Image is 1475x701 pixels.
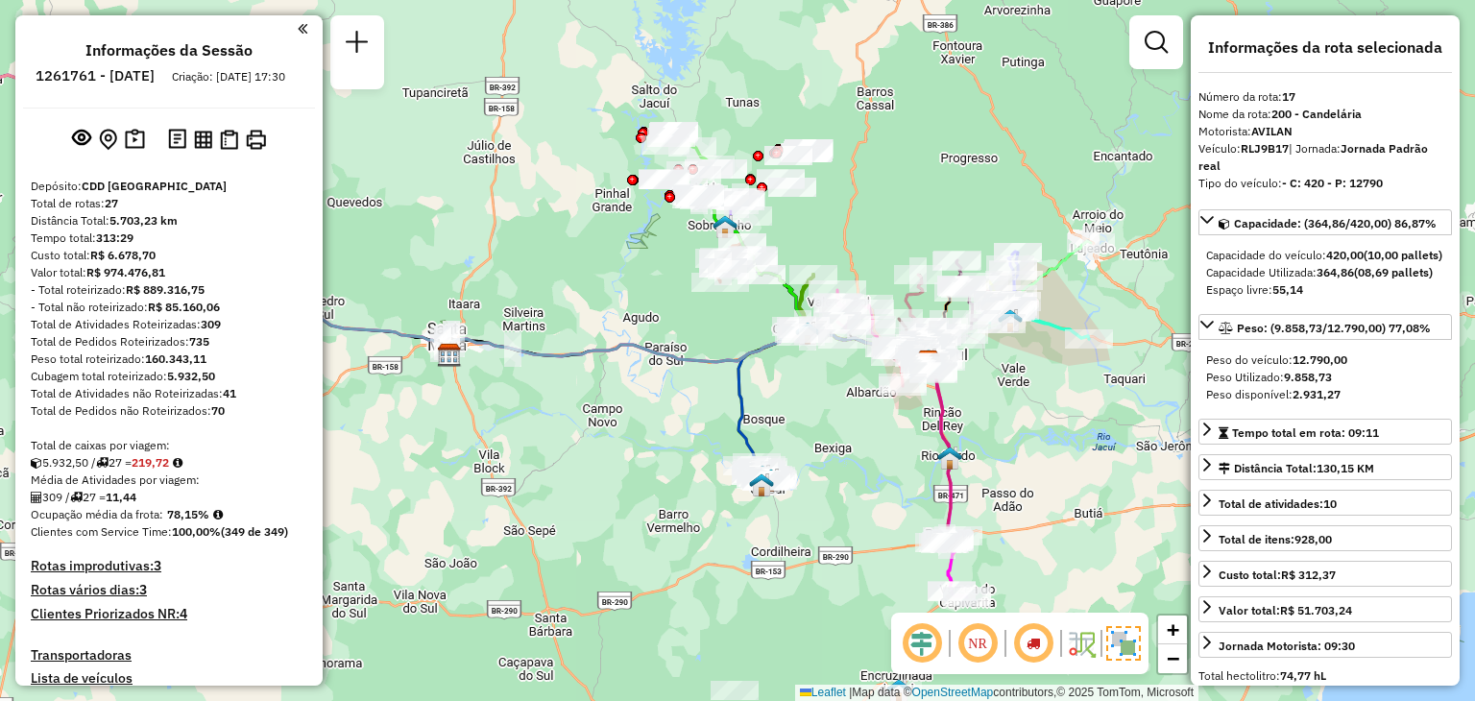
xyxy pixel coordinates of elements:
img: Candelária [795,321,820,346]
strong: R$ 85.160,06 [148,300,220,314]
a: Capacidade: (364,86/420,00) 86,87% [1198,209,1452,235]
div: Total de rotas: [31,195,307,212]
div: Total de itens: [1219,531,1332,548]
a: Distância Total:130,15 KM [1198,454,1452,480]
strong: 70 [211,403,225,418]
img: Sobradinho [713,214,737,239]
div: Atividade não roteirizada - IRMAOS KRISE LTDA - [676,187,724,206]
span: Ocultar deslocamento [899,620,945,666]
span: + [1167,617,1179,641]
div: Motorista: [1198,123,1452,140]
div: Atividade não roteirizada - IVONE BERNARDY SULZB [673,166,721,185]
img: FAD Santa Cruz do Sul- Cachoeira [759,468,784,493]
a: Nova sessão e pesquisa [338,23,376,66]
div: Atividade não roteirizada - VALDIR LUIZ SCAPIN E [639,170,687,189]
div: Espaço livre: [1206,281,1444,299]
div: Total de Pedidos Roteirizados: [31,333,307,350]
div: 5.932,50 / 27 = [31,454,307,471]
div: Map data © contributors,© 2025 TomTom, Microsoft [795,685,1198,701]
div: Atividade não roteirizada - PAULO CESAR CASTRO [699,159,747,179]
strong: 11,44 [106,490,136,504]
div: Cubagem total roteirizado: [31,368,307,385]
div: Valor total: [31,264,307,281]
a: Valor total:R$ 51.703,24 [1198,596,1452,622]
h4: Informações da rota selecionada [1198,38,1452,57]
strong: 309 [201,317,221,331]
strong: 219,72 [132,455,169,470]
img: Venâncio Aires [998,308,1023,333]
div: Total hectolitro: [1198,667,1452,685]
strong: 74,77 hL [1280,668,1326,683]
strong: 420,00 [1326,248,1364,262]
strong: 2.931,27 [1293,387,1341,401]
button: Logs desbloquear sessão [164,125,190,155]
span: Peso: (9.858,73/12.790,00) 77,08% [1237,321,1431,335]
h4: Clientes Priorizados NR: [31,606,307,622]
strong: (10,00 pallets) [1364,248,1442,262]
a: Total de atividades:10 [1198,490,1452,516]
strong: R$ 51.703,24 [1280,603,1352,617]
div: Peso Utilizado: [1206,369,1444,386]
span: Clientes com Service Time: [31,524,172,539]
div: Média de Atividades por viagem: [31,471,307,489]
em: Média calculada utilizando a maior ocupação (%Peso ou %Cubagem) de cada rota da sessão. Rotas cro... [213,509,223,520]
a: Jornada Motorista: 09:30 [1198,632,1452,658]
span: 130,15 KM [1317,461,1374,475]
span: − [1167,646,1179,670]
span: Exibir sequencia da rota [1010,620,1056,666]
strong: 3 [139,581,147,598]
div: Atividade não roteirizada - MERCADO DOS AMIGOS [673,186,721,205]
strong: R$ 974.476,81 [86,265,165,279]
div: Atividade não roteirizada - SUPERMERCADO ITAUBA [640,170,688,189]
img: CDD Santa Maria [437,343,462,368]
div: Número da rota: [1198,88,1452,106]
span: | [849,686,852,699]
button: Visualizar Romaneio [216,126,242,154]
a: Zoom in [1158,616,1187,644]
strong: 78,15% [167,507,209,521]
h4: Rotas vários dias: [31,582,307,598]
div: Peso disponível: [1206,386,1444,403]
div: Capacidade Utilizada: [1206,264,1444,281]
span: Capacidade: (364,86/420,00) 86,87% [1234,216,1437,230]
div: Atividade não roteirizada - LUIZ HILARIO GUARIEN [785,140,833,159]
a: Custo total:R$ 312,37 [1198,561,1452,587]
strong: R$ 889.316,75 [126,282,205,297]
div: Distância Total: [31,212,307,230]
a: Exibir filtros [1137,23,1175,61]
strong: 17 [1282,89,1295,104]
div: - Total não roteirizado: [31,299,307,316]
div: Total de caixas por viagem: [31,437,307,454]
div: Atividade não roteirizada - JOaO ALEX NUNES [781,143,829,162]
strong: R$ 312,37 [1281,568,1336,582]
div: Atividade não roteirizada - ERICO LUIS DALCIN - [685,159,733,179]
i: Total de rotas [70,492,83,503]
strong: 100,00% [172,524,221,539]
h6: 1261761 - [DATE] [36,67,155,85]
span: Total de atividades: [1219,496,1337,511]
strong: R$ 6.678,70 [90,248,156,262]
div: Atividade não roteirizada - BAR DO JOAO [724,206,772,226]
img: Santa Cruz FAD [916,348,941,373]
div: Capacidade do veículo: [1206,247,1444,264]
img: Fluxo de ruas [1066,628,1097,659]
span: Ocupação média da frota: [31,507,163,521]
div: Atividade não roteirizada - CANTINHO LANCHES [641,135,689,155]
div: Custo total: [31,247,307,264]
img: Rio Pardo [937,446,962,471]
div: Atividade não roteirizada - JOSE LUIS JANK - ME [650,122,698,141]
div: Nome da rota: [1198,106,1452,123]
button: Exibir sessão original [68,124,95,155]
div: Custo total: [1219,567,1336,584]
strong: 10 [1323,496,1337,511]
div: Atividade não roteirizada - ANDRESSA FERNANDES [764,146,812,165]
a: OpenStreetMap [912,686,994,699]
div: Atividade não roteirizada - BAR E ARMAZEM NOSSA [783,143,831,162]
strong: 5.932,50 [167,369,215,383]
strong: 928,00 [1294,532,1332,546]
i: Cubagem total roteirizado [31,457,42,469]
img: Cachoeira do Sul [749,472,774,497]
div: Depósito: [31,178,307,195]
strong: (08,69 pallets) [1354,265,1433,279]
strong: 364,86 [1317,265,1354,279]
